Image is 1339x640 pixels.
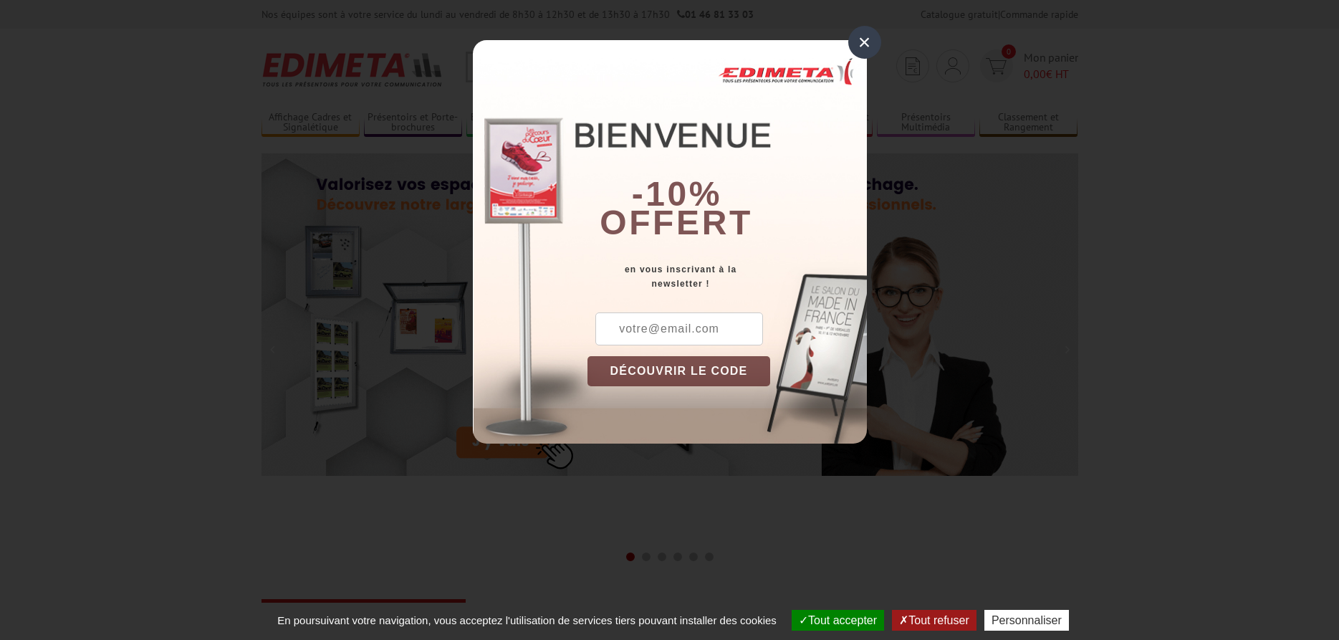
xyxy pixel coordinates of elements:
b: -10% [632,175,722,213]
button: DÉCOUVRIR LE CODE [587,356,771,386]
button: Tout refuser [892,610,976,631]
div: en vous inscrivant à la newsletter ! [587,262,867,291]
font: offert [600,204,753,242]
div: × [848,26,881,59]
input: votre@email.com [595,312,763,345]
span: En poursuivant votre navigation, vous acceptez l'utilisation de services tiers pouvant installer ... [270,614,784,626]
button: Tout accepter [792,610,884,631]
button: Personnaliser (fenêtre modale) [984,610,1069,631]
